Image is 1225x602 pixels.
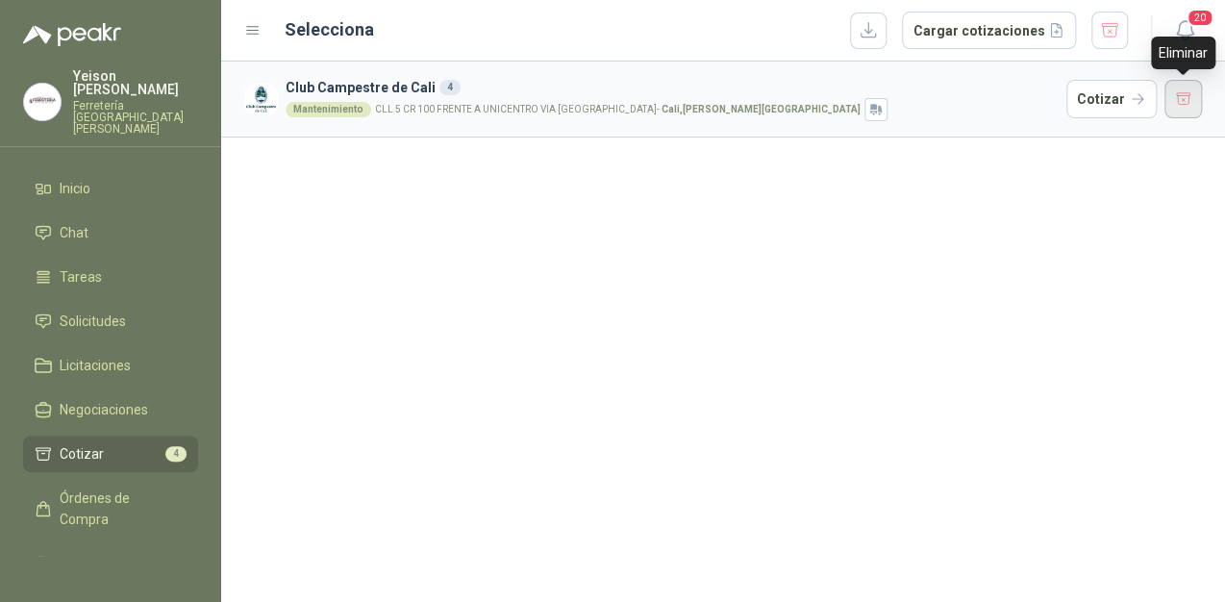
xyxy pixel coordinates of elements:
[60,399,148,420] span: Negociaciones
[24,84,61,120] img: Company Logo
[73,69,198,96] p: Yeison [PERSON_NAME]
[23,391,198,428] a: Negociaciones
[73,100,198,135] p: Ferretería [GEOGRAPHIC_DATA][PERSON_NAME]
[60,355,131,376] span: Licitaciones
[60,178,90,199] span: Inicio
[1151,37,1215,69] div: Eliminar
[23,214,198,251] a: Chat
[902,12,1076,50] button: Cargar cotizaciones
[23,347,198,384] a: Licitaciones
[375,105,861,114] p: CLL 5 CR 100 FRENTE A UNICENTRO VIA [GEOGRAPHIC_DATA] -
[1187,9,1213,27] span: 20
[23,259,198,295] a: Tareas
[60,488,180,530] span: Órdenes de Compra
[286,77,1059,98] h3: Club Campestre de Cali
[23,545,198,582] a: Remisiones
[439,80,461,95] div: 4
[23,170,198,207] a: Inicio
[165,446,187,462] span: 4
[662,104,861,114] strong: Cali , [PERSON_NAME][GEOGRAPHIC_DATA]
[1066,80,1157,118] button: Cotizar
[23,23,121,46] img: Logo peakr
[244,83,278,116] img: Company Logo
[286,102,371,117] div: Mantenimiento
[60,443,104,464] span: Cotizar
[60,222,88,243] span: Chat
[60,266,102,288] span: Tareas
[60,311,126,332] span: Solicitudes
[60,553,131,574] span: Remisiones
[23,480,198,538] a: Órdenes de Compra
[1167,13,1202,48] button: 20
[23,303,198,339] a: Solicitudes
[285,16,374,43] h2: Selecciona
[23,436,198,472] a: Cotizar4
